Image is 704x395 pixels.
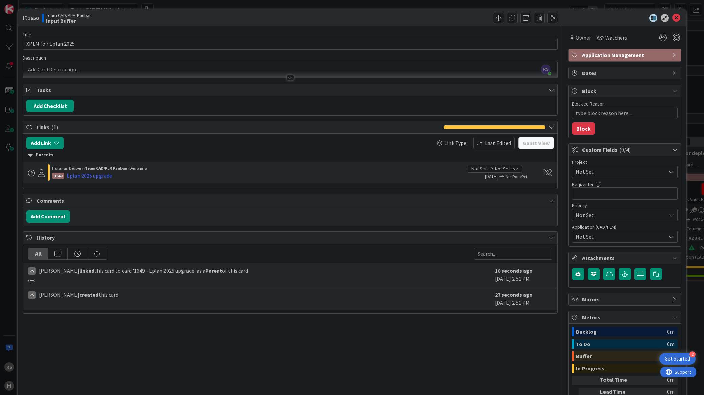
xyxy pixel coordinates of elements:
div: 0m [640,376,675,385]
span: ( 1 ) [51,124,58,131]
span: Custom Fields [582,146,669,154]
label: Requester [572,181,594,187]
span: [DATE] [468,173,498,180]
span: Huisman Delivery › [52,166,85,171]
button: Last Edited [473,137,515,149]
div: In Progress [576,364,667,373]
span: Attachments [582,254,669,262]
span: Description [23,55,46,61]
span: Dates [582,69,669,77]
div: 1649 [52,173,64,179]
div: Application (CAD/PLM) [572,225,678,229]
span: Mirrors [582,295,669,303]
span: Block [582,87,669,95]
button: Gantt View [518,137,554,149]
b: Team CAD/PLM Kanban › [85,166,129,171]
span: [PERSON_NAME] this card to card '1649 - Eplan 2025 upgrade' as a of this card [39,266,248,275]
b: Input Buffer [46,18,92,23]
span: ID [23,14,39,22]
input: Search... [474,248,552,260]
b: 1650 [28,15,39,21]
div: All [28,248,48,259]
span: Application Management [582,51,669,59]
b: created [79,291,98,298]
div: Get Started [665,355,690,362]
span: Team CAD/PLM Kanban [46,13,92,18]
div: Total Time [600,376,637,385]
span: Not Set [495,165,510,172]
div: Open Get Started checklist, remaining modules: 2 [659,353,696,365]
span: [PERSON_NAME] this card [39,291,118,299]
span: History [37,234,545,242]
div: To Do [576,339,667,349]
input: type card name here... [23,38,558,50]
span: Metrics [582,313,669,321]
button: Block [572,122,595,135]
span: Links [37,123,440,131]
span: Last Edited [485,139,511,147]
span: Watchers [605,33,627,42]
div: Buffer [576,351,667,361]
button: Add Link [26,137,64,149]
button: Add Checklist [26,100,74,112]
div: Backlog [576,327,667,336]
span: Not Set [576,233,666,241]
b: 10 seconds ago [495,267,533,274]
b: 27 seconds ago [495,291,533,298]
span: RS [541,65,550,74]
span: ( 0/4 ) [619,146,631,153]
div: Parents [28,151,552,159]
span: Link Type [444,139,466,147]
span: Designing [129,166,147,171]
div: 0m [667,327,675,336]
span: Tasks [37,86,545,94]
div: 2 [689,351,696,357]
button: Add Comment [26,210,70,223]
b: Parent [205,267,222,274]
span: Not Set [471,165,487,172]
span: Comments [37,196,545,205]
div: [DATE] 2:51 PM [495,291,552,307]
span: Support [14,1,31,9]
span: Not Done Yet [506,174,527,179]
div: RS [28,267,36,275]
div: RS [28,291,36,299]
div: [DATE] 2:51 PM [495,266,552,283]
span: Not Set [576,210,662,220]
div: 0m [667,351,675,361]
span: Not Set [576,167,662,177]
span: Owner [576,33,591,42]
b: linked [79,267,94,274]
label: Blocked Reason [572,101,605,107]
div: Project [572,160,678,164]
label: Title [23,31,31,38]
div: Eplan 2025 upgrade [67,171,112,180]
div: 0m [667,339,675,349]
div: Priority [572,203,678,208]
